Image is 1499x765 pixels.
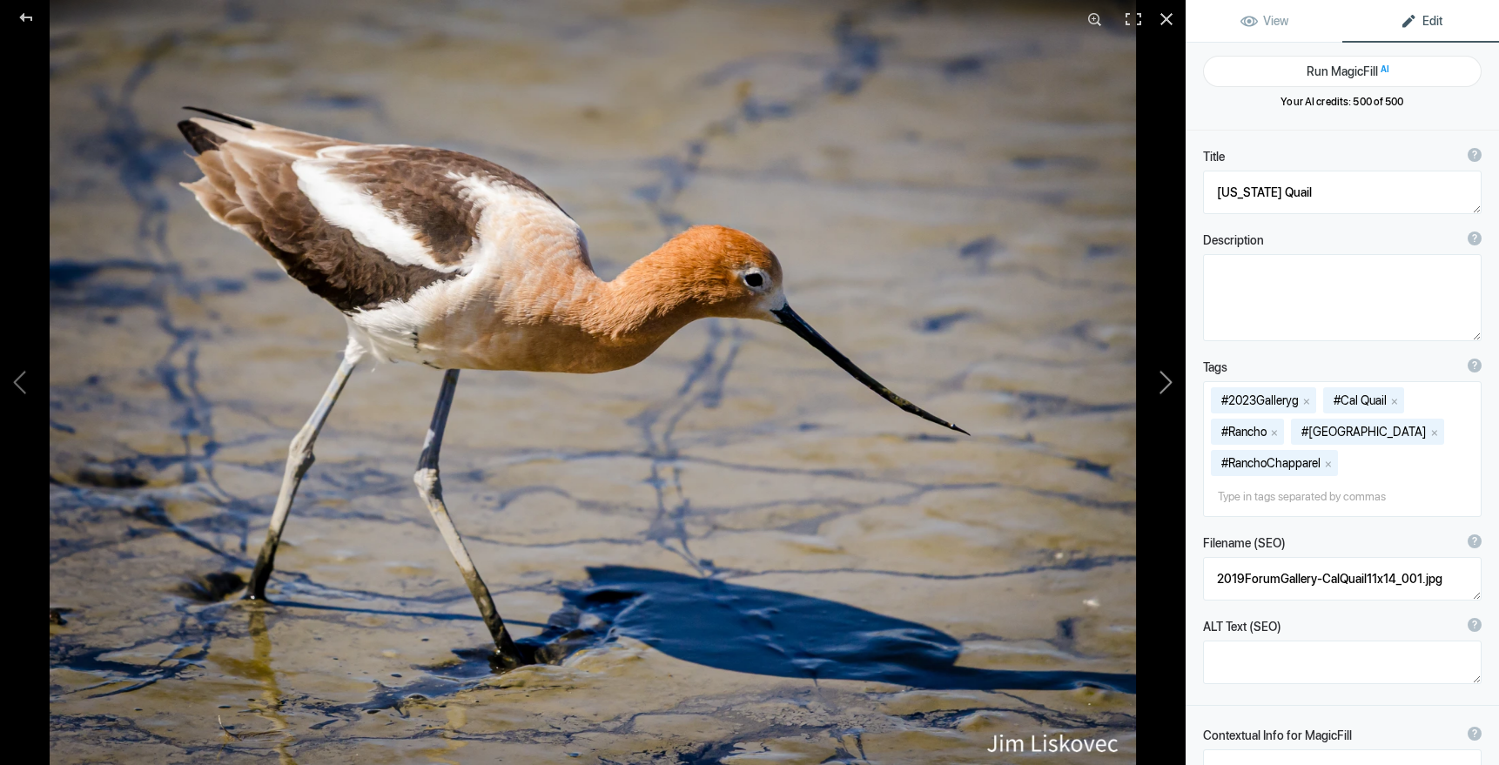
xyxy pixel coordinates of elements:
span: Your AI credits: 500 of 500 [1281,96,1403,108]
button: x [1428,426,1441,438]
div: ? [1468,232,1482,245]
button: x [1301,394,1313,406]
div: ? [1468,148,1482,162]
div: ? [1468,727,1482,741]
mat-chip: #RanchoChapparel [1211,450,1338,476]
b: Description [1203,232,1264,249]
button: x [1268,426,1281,438]
button: x [1322,457,1334,469]
b: Contextual Info for MagicFill [1203,727,1352,744]
mat-chip: #[GEOGRAPHIC_DATA] [1291,419,1444,445]
div: ? [1468,359,1482,372]
div: ? [1468,534,1482,548]
span: View [1240,14,1288,28]
b: ALT Text (SEO) [1203,618,1281,635]
button: Next (arrow right) [1055,245,1186,520]
b: Tags [1203,359,1227,376]
b: Title [1203,148,1225,165]
mat-chip: #2023Galleryg [1211,387,1316,413]
b: Filename (SEO) [1203,534,1286,552]
mat-chip: #Cal Quail [1323,387,1404,413]
span: AI [1381,63,1389,76]
mat-chip: #Rancho [1211,419,1284,445]
button: Run MagicFillAI [1203,56,1482,87]
button: x [1388,394,1401,406]
span: Edit [1400,14,1442,28]
input: Type in tags separated by commas [1213,480,1472,512]
div: ? [1468,618,1482,632]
